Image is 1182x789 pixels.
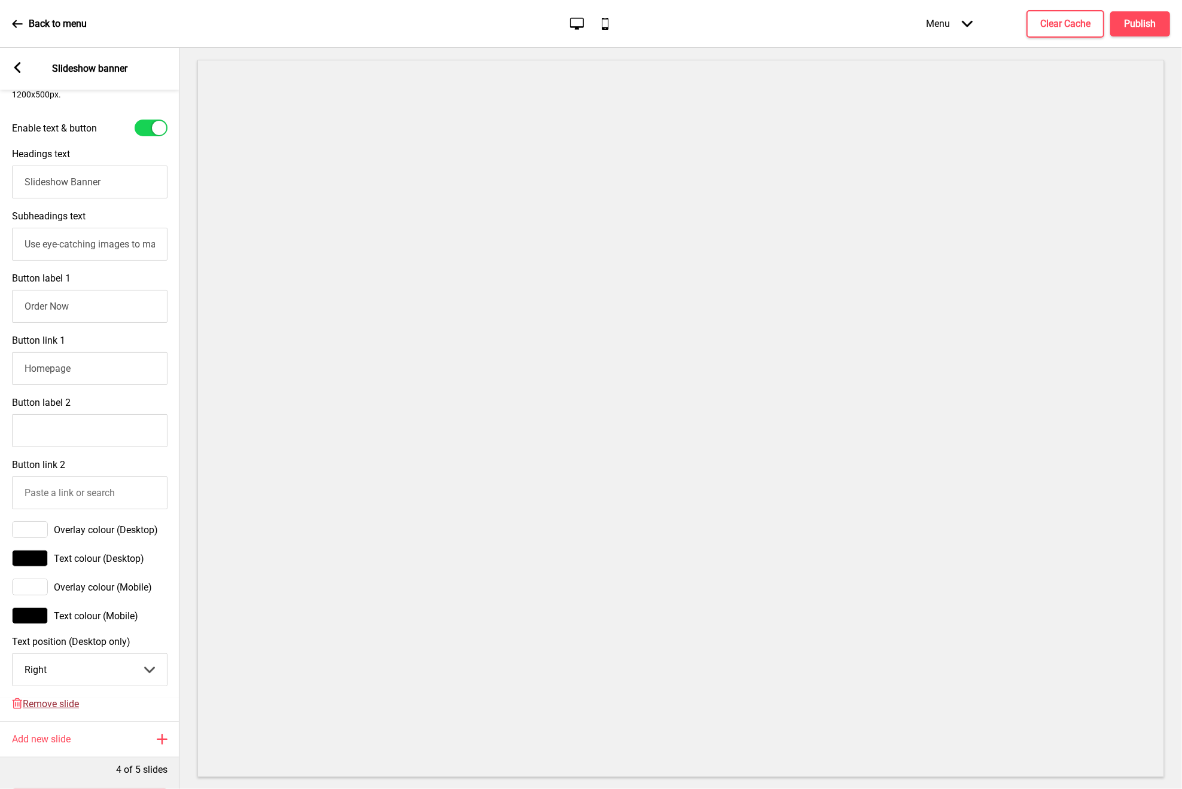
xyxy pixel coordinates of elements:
p: Back to menu [29,17,87,30]
label: Button link 2 [12,459,65,470]
div: Text colour (Desktop) [12,550,167,567]
span: Remove slide [23,698,79,710]
label: Enable text & button [12,123,97,134]
p: Slideshow banner [52,62,127,75]
label: Button label 1 [12,273,71,284]
button: Clear Cache [1026,10,1104,38]
p: 4 of 5 slides [116,763,167,776]
h4: Clear Cache [1040,17,1090,30]
span: Text colour (Desktop) [54,553,144,564]
span: Overlay colour (Mobile) [54,582,152,593]
span: Overlay colour (Desktop) [54,524,158,536]
label: Button link 1 [12,335,65,346]
input: Paste a link or search [12,352,167,385]
div: Menu [914,6,985,41]
div: Overlay colour (Desktop) [12,521,167,538]
label: Headings text [12,148,70,160]
h4: Add new slide [12,733,71,746]
div: Overlay colour (Mobile) [12,579,167,595]
span: Text colour (Mobile) [54,610,138,622]
label: Button label 2 [12,397,71,408]
div: Text colour (Mobile) [12,607,167,624]
h4: Publish [1125,17,1156,30]
input: Paste a link or search [12,476,167,509]
a: Back to menu [12,8,87,40]
button: Publish [1110,11,1170,36]
label: Subheadings text [12,210,86,222]
label: Text position (Desktop only) [12,636,167,647]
